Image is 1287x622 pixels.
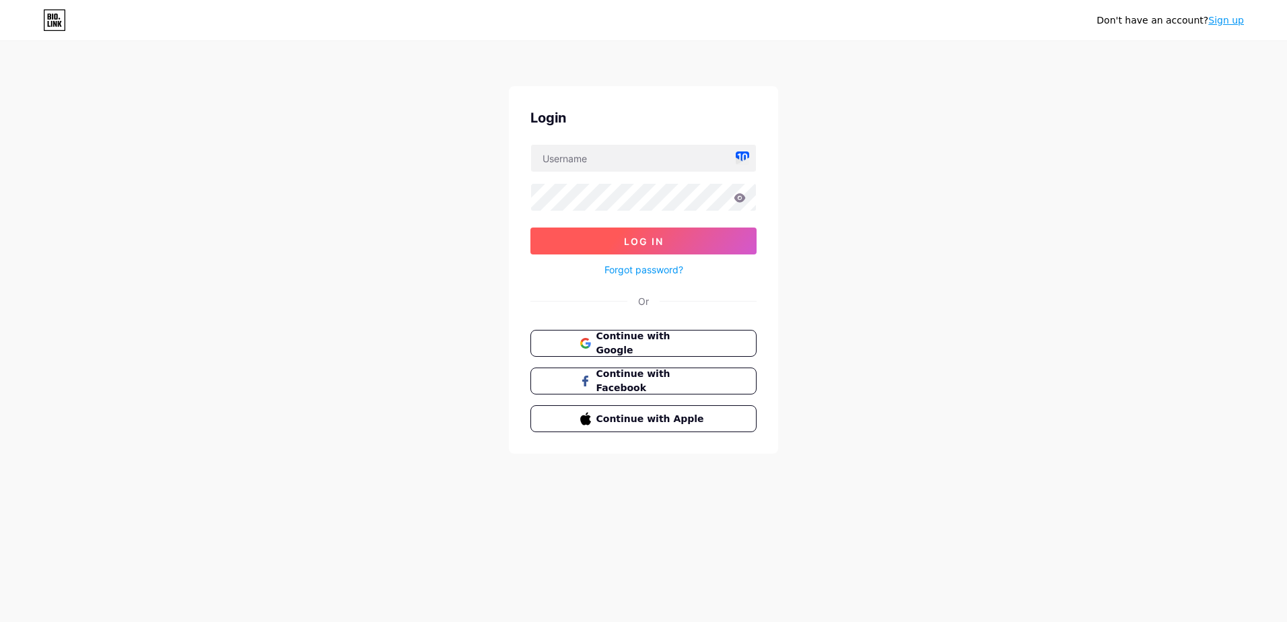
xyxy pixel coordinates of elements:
[624,236,664,247] span: Log In
[596,367,707,395] span: Continue with Facebook
[596,329,707,357] span: Continue with Google
[604,263,683,277] a: Forgot password?
[530,368,757,394] button: Continue with Facebook
[1097,13,1244,28] div: Don't have an account?
[531,145,756,172] input: Username
[530,228,757,254] button: Log In
[596,412,707,426] span: Continue with Apple
[530,108,757,128] div: Login
[530,330,757,357] button: Continue with Google
[1208,15,1244,26] a: Sign up
[530,405,757,432] button: Continue with Apple
[638,294,649,308] div: Or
